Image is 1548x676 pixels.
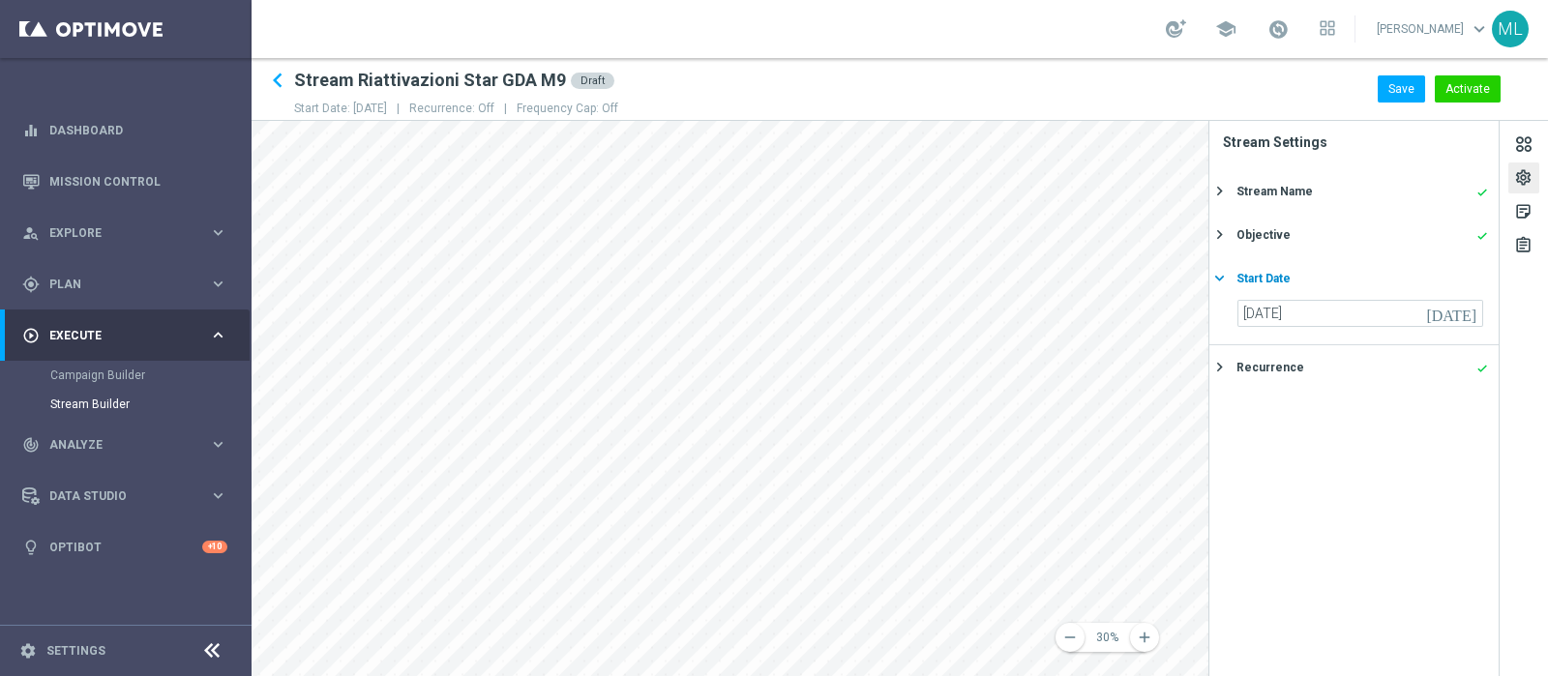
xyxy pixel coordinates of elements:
button: remove [1056,623,1085,652]
div: Optibot [22,521,227,573]
div: Mission Control [22,156,227,207]
a: Dashboard [49,104,227,156]
i: keyboard_arrow_right [1210,269,1229,287]
p: Recurrence: Off [409,101,517,116]
a: Stream Builder [50,397,201,412]
div: Campaign Builder [50,361,250,390]
div: Stream Name [1236,183,1313,200]
button: Start Date keyboard_arrow_right [1214,266,1489,290]
button: Data Studio keyboard_arrow_right [21,488,228,504]
i: play_circle_outline [22,327,40,344]
button: track_changes Analyze keyboard_arrow_right [21,437,228,453]
i: add [1136,629,1153,646]
i: person_search [22,224,40,242]
i: done [1476,230,1488,242]
i: keyboard_arrow_right [209,275,227,293]
span: school [1215,18,1236,40]
a: Settings [46,645,105,657]
i: track_changes [22,436,40,454]
a: Optibot [49,521,202,573]
i: keyboard_arrow_left [263,66,292,95]
button: Mission Control [21,174,228,190]
a: Mission Control [49,156,227,207]
div: Objective [1236,226,1291,244]
i: [DATE] [1426,300,1483,321]
button: play_circle_outline Execute keyboard_arrow_right [21,328,228,343]
button: lightbulb Optibot +10 [21,540,228,555]
i: gps_fixed [22,276,40,293]
i: remove [1061,629,1079,646]
i: keyboard_arrow_right [1210,182,1229,200]
label: Stream Settings [1223,134,1327,151]
i: keyboard_arrow_right [1210,358,1229,376]
span: Explore [49,227,209,239]
i: done [1476,363,1488,374]
span: Data Studio [49,490,209,502]
div: settings [1514,168,1533,193]
button: Activate [1435,75,1501,103]
div: assignment [1514,236,1533,261]
div: Explore [22,224,209,242]
div: Execute [22,327,209,344]
button: Objective done keyboard_arrow_right [1214,222,1489,247]
i: keyboard_arrow_right [209,223,227,242]
div: Plan [22,276,209,293]
span: Analyze [49,439,209,451]
div: ML [1492,11,1529,47]
i: keyboard_arrow_right [209,326,227,344]
i: keyboard_arrow_right [209,435,227,454]
div: Stream Builder [50,390,250,419]
i: lightbulb [22,539,40,556]
button: Stream Name done keyboard_arrow_right [1214,179,1489,203]
button: person_search Explore keyboard_arrow_right [21,225,228,241]
div: Recurrence [1236,359,1304,376]
input: Select start date [1237,300,1483,327]
span: | [494,102,517,115]
i: done [1476,187,1488,198]
div: sticky_note_2 [1514,202,1533,227]
i: keyboard_arrow_right [209,486,227,505]
button: 30% [1068,623,1146,652]
p: Start Date: [DATE] [294,101,409,116]
button: add [1130,623,1159,652]
span: Plan [49,279,209,290]
button: gps_fixed Plan keyboard_arrow_right [21,277,228,292]
button: equalizer Dashboard [21,123,228,138]
span: | [387,102,409,115]
button: Save [1378,75,1425,103]
i: keyboard_arrow_right [1210,225,1229,244]
div: Analyze [22,436,209,454]
div: Draft [571,73,614,89]
div: Dashboard [22,104,227,156]
h2: Stream Riattivazioni Star GDA M9 [294,69,566,92]
i: settings [19,642,37,660]
a: Campaign Builder [50,367,201,383]
button: Recurrence done keyboard_arrow_right [1214,355,1489,379]
div: Start Date [1236,270,1291,287]
div: +10 [202,541,227,553]
i: equalizer [22,122,40,139]
span: Execute [49,330,209,341]
a: [PERSON_NAME]keyboard_arrow_down [1375,15,1492,44]
span: keyboard_arrow_down [1469,18,1490,40]
p: Frequency Cap: Off [517,101,618,116]
div: Data Studio [22,487,209,505]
